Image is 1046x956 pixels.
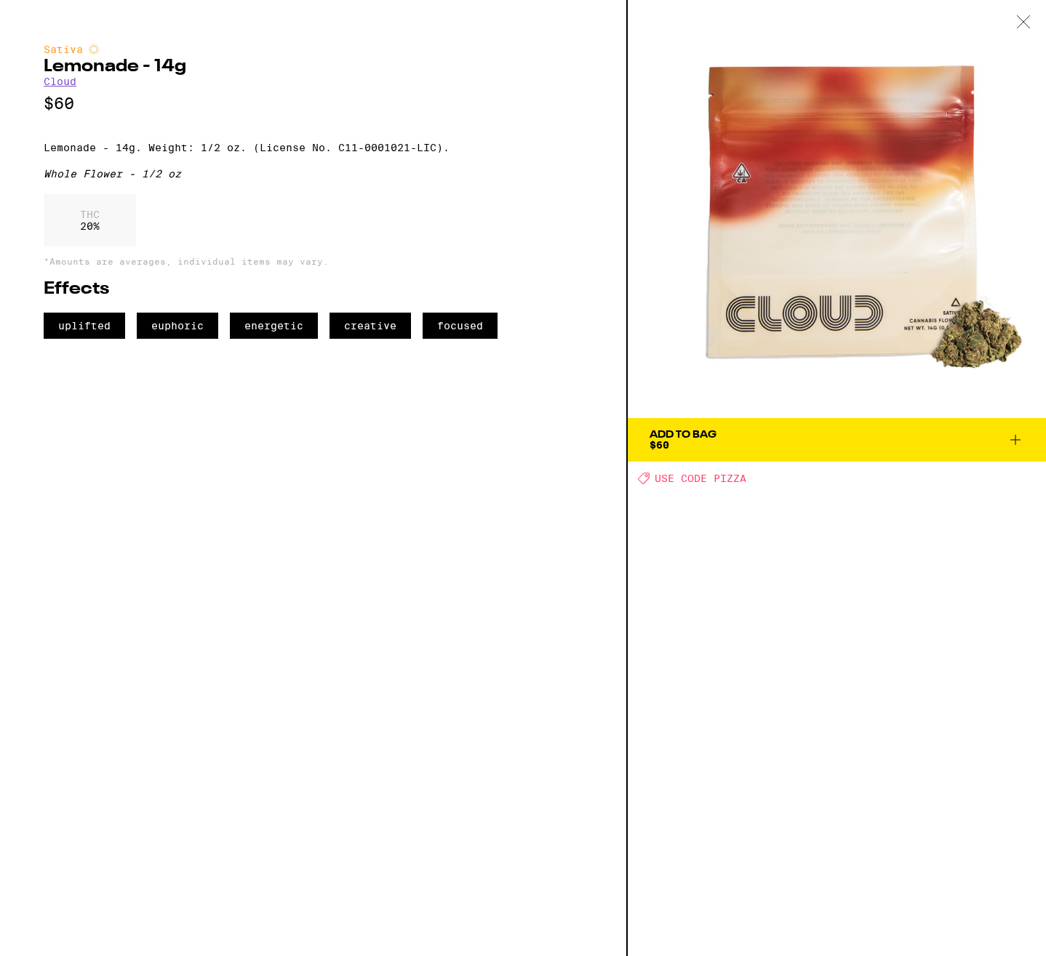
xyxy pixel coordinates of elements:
div: Sativa [44,44,583,55]
p: Lemonade - 14g. Weight: 1/2 oz. (License No. C11-0001021-LIC). [44,142,583,153]
span: energetic [230,313,318,339]
h2: Lemonade - 14g [44,58,583,76]
span: USE CODE PIZZA [655,473,746,484]
span: focused [423,313,498,339]
span: uplifted [44,313,125,339]
p: *Amounts are averages, individual items may vary. [44,257,583,266]
span: creative [330,313,411,339]
div: 20 % [44,194,136,246]
div: Whole Flower - 1/2 oz [44,168,583,180]
img: sativaColor.svg [88,44,100,55]
span: euphoric [137,313,218,339]
a: Cloud [44,76,76,87]
p: THC [80,209,100,220]
p: $60 [44,95,583,113]
h2: Effects [44,281,583,298]
div: Add To Bag [650,430,716,440]
span: $60 [650,439,669,451]
button: Add To Bag$60 [628,418,1046,462]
